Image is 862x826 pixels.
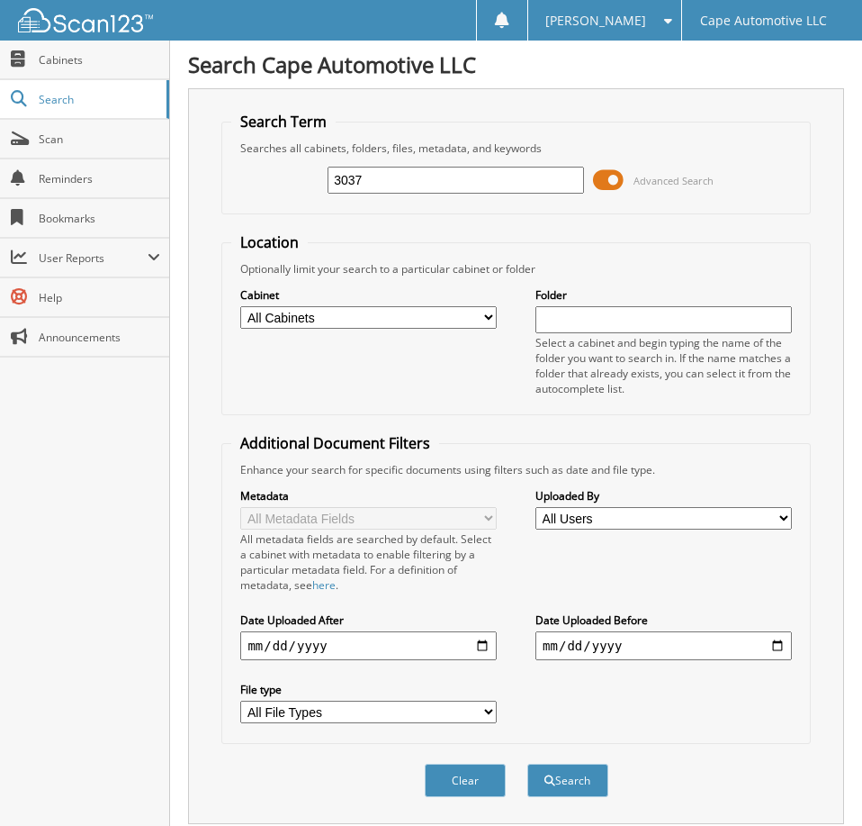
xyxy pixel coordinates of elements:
[535,613,791,628] label: Date Uploaded Before
[240,531,496,593] div: All metadata fields are searched by default. Select a cabinet with metadata to enable filtering b...
[535,631,791,660] input: end
[231,232,308,252] legend: Location
[425,764,506,797] button: Clear
[231,112,336,132] legend: Search Term
[545,15,646,26] span: [PERSON_NAME]
[39,132,160,147] span: Scan
[39,92,157,107] span: Search
[231,141,800,156] div: Searches all cabinets, folders, files, metadata, and keywords
[535,287,791,303] label: Folder
[39,52,160,68] span: Cabinets
[18,8,153,32] img: scan123-logo-white.svg
[240,631,496,660] input: start
[535,488,791,504] label: Uploaded By
[231,433,439,453] legend: Additional Document Filters
[231,462,800,477] div: Enhance your search for specific documents using filters such as date and file type.
[535,335,791,396] div: Select a cabinet and begin typing the name of the folder you want to search in. If the name match...
[39,290,160,305] span: Help
[312,577,336,593] a: here
[39,250,148,266] span: User Reports
[700,15,827,26] span: Cape Automotive LLC
[39,211,160,226] span: Bookmarks
[527,764,608,797] button: Search
[772,740,862,826] iframe: Chat Widget
[39,171,160,186] span: Reminders
[633,174,714,187] span: Advanced Search
[231,261,800,277] div: Optionally limit your search to a particular cabinet or folder
[240,613,496,628] label: Date Uploaded After
[240,287,496,303] label: Cabinet
[240,682,496,697] label: File type
[39,330,160,345] span: Announcements
[240,488,496,504] label: Metadata
[188,50,844,79] h1: Search Cape Automotive LLC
